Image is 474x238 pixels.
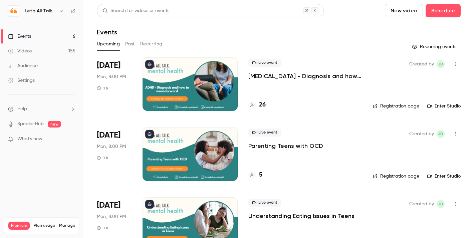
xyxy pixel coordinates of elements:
span: Live event [248,199,281,207]
div: Videos [8,48,32,54]
span: JD [438,200,443,208]
span: Created by [409,60,434,68]
span: JD [438,60,443,68]
button: Past [125,39,135,49]
button: Upcoming [97,39,120,49]
span: Jenni Dunn [437,60,445,68]
iframe: Noticeable Trigger [67,136,75,142]
span: Help [17,105,27,112]
a: Manage [59,223,75,228]
span: Mon, 8:00 PM [97,213,126,220]
span: Live event [248,59,281,67]
div: Oct 6 Mon, 8:00 PM (Europe/London) [97,57,132,111]
span: Created by [409,200,434,208]
div: Settings [8,77,35,84]
div: 1 h [97,85,108,91]
a: [MEDICAL_DATA] - Diagnosis and how to move forward [248,72,362,80]
a: 26 [248,100,266,109]
h4: 26 [259,100,266,109]
button: Recurring [140,39,163,49]
li: help-dropdown-opener [8,105,75,112]
a: Understanding Eating Issues in Teens [248,212,354,220]
span: Jenni Dunn [437,200,445,208]
a: SpeakerHub [17,121,44,128]
div: Events [8,33,31,40]
h4: 5 [259,171,262,180]
a: Registration page [373,173,419,180]
span: [DATE] [97,130,121,141]
span: [DATE] [97,60,121,71]
a: 5 [248,171,262,180]
a: Enter Studio [427,173,461,180]
h1: Events [97,28,117,36]
span: new [48,121,61,128]
span: Live event [248,129,281,137]
div: 1 h [97,225,108,231]
button: Recurring events [409,41,461,52]
span: [DATE] [97,200,121,211]
button: Schedule [426,4,461,17]
div: 1 h [97,155,108,161]
div: Search for videos or events [102,7,169,14]
div: Oct 13 Mon, 8:00 PM (Europe/London) [97,127,132,181]
span: JD [438,130,443,138]
span: Mon, 8:00 PM [97,143,126,150]
h6: Let's All Talk Mental Health [25,8,56,14]
span: Plan usage [34,223,55,228]
span: Premium [8,222,30,230]
a: Registration page [373,103,419,109]
button: New video [385,4,423,17]
span: What's new [17,136,42,143]
span: Jenni Dunn [437,130,445,138]
a: Enter Studio [427,103,461,109]
div: Audience [8,62,38,69]
img: Let's All Talk Mental Health [8,6,19,16]
span: Created by [409,130,434,138]
span: Mon, 8:00 PM [97,73,126,80]
a: Parenting Teens with OCD [248,142,323,150]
